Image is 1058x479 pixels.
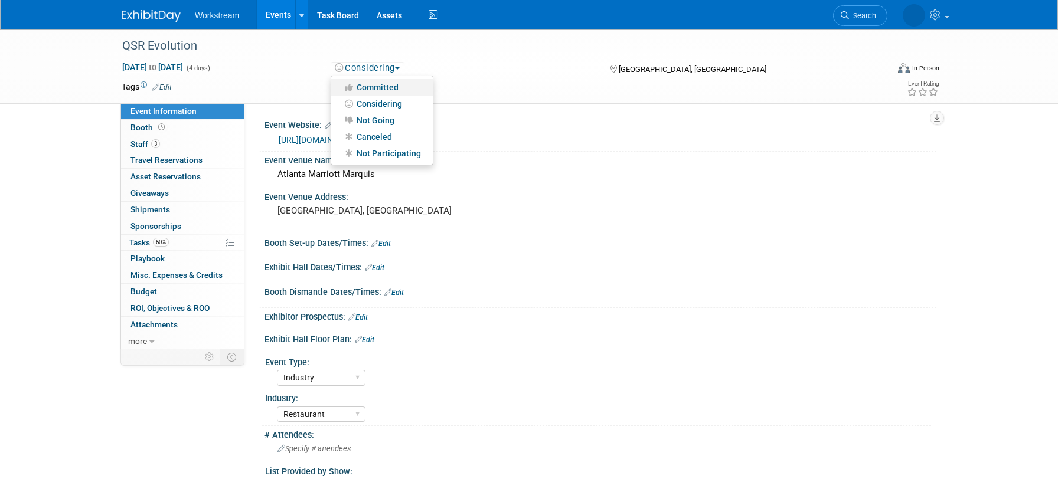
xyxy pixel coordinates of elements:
[265,389,931,404] div: Industry:
[185,64,210,72] span: (4 days)
[121,218,244,234] a: Sponsorships
[849,11,876,20] span: Search
[121,251,244,267] a: Playbook
[156,123,167,132] span: Booth not reserved yet
[619,65,766,74] span: [GEOGRAPHIC_DATA], [GEOGRAPHIC_DATA]
[129,238,169,247] span: Tasks
[365,264,384,272] a: Edit
[121,317,244,333] a: Attachments
[348,313,368,321] a: Edit
[130,320,178,329] span: Attachments
[331,129,433,145] a: Canceled
[331,112,433,129] a: Not Going
[130,139,160,149] span: Staff
[264,152,936,166] div: Event Venue Name:
[118,35,870,57] div: QSR Evolution
[264,308,936,323] div: Exhibitor Prospectus:
[907,81,939,87] div: Event Rating
[331,96,433,112] a: Considering
[264,330,936,346] div: Exhibit Hall Floor Plan:
[325,122,344,130] a: Edit
[818,61,939,79] div: Event Format
[121,169,244,185] a: Asset Reservations
[833,5,887,26] a: Search
[130,106,197,116] span: Event Information
[121,103,244,119] a: Event Information
[200,349,220,365] td: Personalize Event Tab Strip
[277,444,351,453] span: Specify # attendees
[264,283,936,298] div: Booth Dismantle Dates/Times:
[122,62,184,73] span: [DATE] [DATE]
[264,188,936,203] div: Event Venue Address:
[121,185,244,201] a: Giveaways
[121,235,244,251] a: Tasks60%
[130,270,223,280] span: Misc. Expenses & Credits
[912,64,939,73] div: In-Person
[122,81,172,93] td: Tags
[121,152,244,168] a: Travel Reservations
[273,165,928,183] div: Atlanta Marriott Marquis
[264,426,936,441] div: # Attendees:
[130,155,203,165] span: Travel Reservations
[147,63,158,72] span: to
[130,188,169,198] span: Giveaways
[279,135,362,145] a: [URL][DOMAIN_NAME]
[195,11,239,20] span: Workstream
[121,202,244,218] a: Shipments
[152,83,172,91] a: Edit
[265,353,931,368] div: Event Type:
[220,349,244,365] td: Toggle Event Tabs
[903,4,925,27] img: Tatia Meghdadi
[277,205,531,216] pre: [GEOGRAPHIC_DATA], [GEOGRAPHIC_DATA]
[151,139,160,148] span: 3
[128,336,147,346] span: more
[130,205,170,214] span: Shipments
[122,10,181,22] img: ExhibitDay
[121,267,244,283] a: Misc. Expenses & Credits
[898,63,910,73] img: Format-Inperson.png
[153,238,169,247] span: 60%
[121,284,244,300] a: Budget
[371,239,391,248] a: Edit
[384,288,404,297] a: Edit
[331,145,433,162] a: Not Participating
[130,123,167,132] span: Booth
[121,136,244,152] a: Staff3
[121,120,244,136] a: Booth
[130,287,157,296] span: Budget
[121,333,244,349] a: more
[265,462,931,477] div: List Provided by Show:
[331,79,433,96] a: Committed
[331,62,404,74] button: Considering
[130,172,201,181] span: Asset Reservations
[121,300,244,316] a: ROI, Objectives & ROO
[264,234,936,250] div: Booth Set-up Dates/Times:
[130,221,181,231] span: Sponsorships
[264,258,936,274] div: Exhibit Hall Dates/Times:
[264,116,936,132] div: Event Website:
[130,303,210,313] span: ROI, Objectives & ROO
[130,254,165,263] span: Playbook
[355,336,374,344] a: Edit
